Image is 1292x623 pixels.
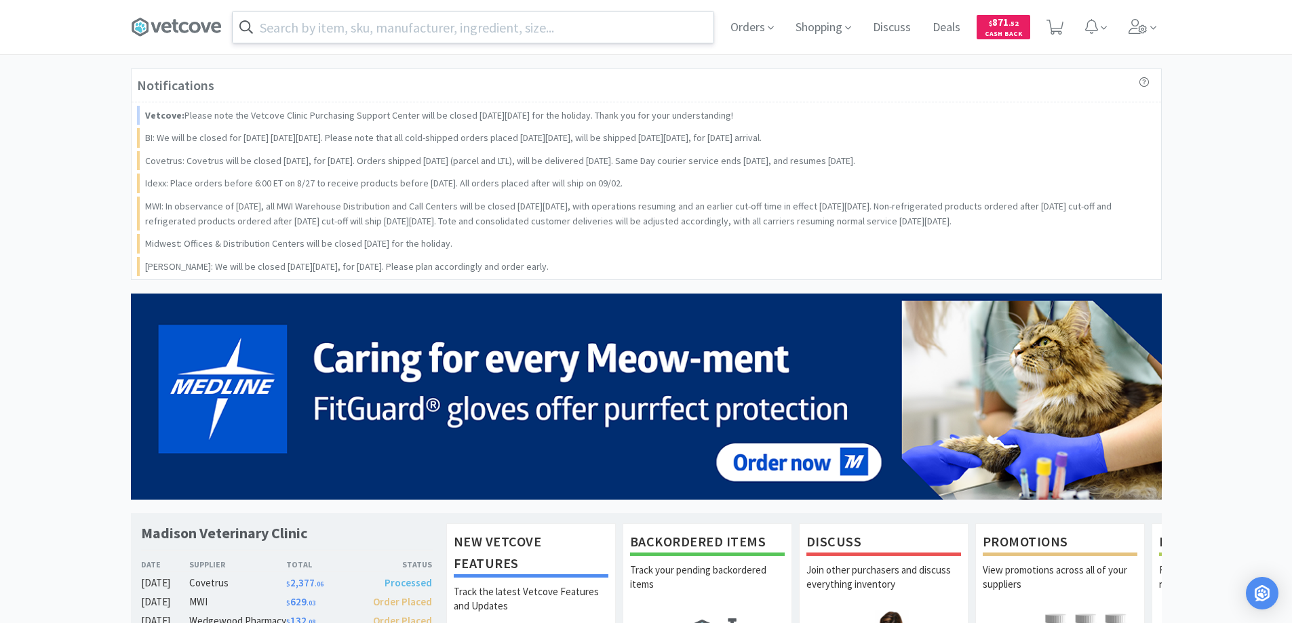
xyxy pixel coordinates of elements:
div: Status [359,558,433,571]
a: Discuss [867,22,916,34]
div: [DATE] [141,575,190,591]
span: $ [286,599,290,607]
p: Join other purchasers and discuss everything inventory [806,563,961,610]
span: . 03 [307,599,315,607]
span: Cash Back [985,31,1022,39]
h1: Madison Veterinary Clinic [141,523,307,543]
p: View promotions across all of your suppliers [983,563,1137,610]
h1: New Vetcove Features [454,531,608,578]
strong: Vetcove: [145,109,184,121]
span: . 06 [315,580,324,588]
p: MWI: In observance of [DATE], all MWI Warehouse Distribution and Call Centers will be closed [DAT... [145,199,1150,229]
h1: Promotions [983,531,1137,556]
p: Please note the Vetcove Clinic Purchasing Support Center will be closed [DATE][DATE] for the holi... [145,108,733,123]
p: Covetrus: Covetrus will be closed [DATE], for [DATE]. Orders shipped [DATE] (parcel and LTL), wil... [145,153,855,168]
a: Deals [927,22,966,34]
span: Order Placed [373,595,432,608]
span: 871 [989,16,1019,28]
span: Processed [385,576,432,589]
a: [DATE]Covetrus$2,377.06Processed [141,575,433,591]
span: . 52 [1009,19,1019,28]
span: $ [989,19,992,28]
h3: Notifications [137,75,214,96]
div: [DATE] [141,594,190,610]
div: Date [141,558,190,571]
h1: Discuss [806,531,961,556]
span: 629 [286,595,315,608]
p: Midwest: Offices & Distribution Centers will be closed [DATE] for the holiday. [145,236,452,251]
span: 2,377 [286,576,324,589]
div: MWI [189,594,286,610]
div: Supplier [189,558,286,571]
input: Search by item, sku, manufacturer, ingredient, size... [233,12,713,43]
div: Covetrus [189,575,286,591]
p: [PERSON_NAME]: We will be closed [DATE][DATE], for [DATE]. Please plan accordingly and order early. [145,259,549,274]
a: $871.52Cash Back [977,9,1030,45]
img: 5b85490d2c9a43ef9873369d65f5cc4c_481.png [131,294,1162,500]
div: Open Intercom Messenger [1246,577,1278,609]
h1: Backordered Items [630,531,785,556]
p: Idexx: Place orders before 6:00 ET on 8/27 to receive products before [DATE]. All orders placed a... [145,176,623,190]
a: [DATE]MWI$629.03Order Placed [141,594,433,610]
p: BI: We will be closed for [DATE] [DATE][DATE]. Please note that all cold-shipped orders placed [D... [145,130,762,145]
p: Track your pending backordered items [630,563,785,610]
span: $ [286,580,290,588]
div: Total [286,558,359,571]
